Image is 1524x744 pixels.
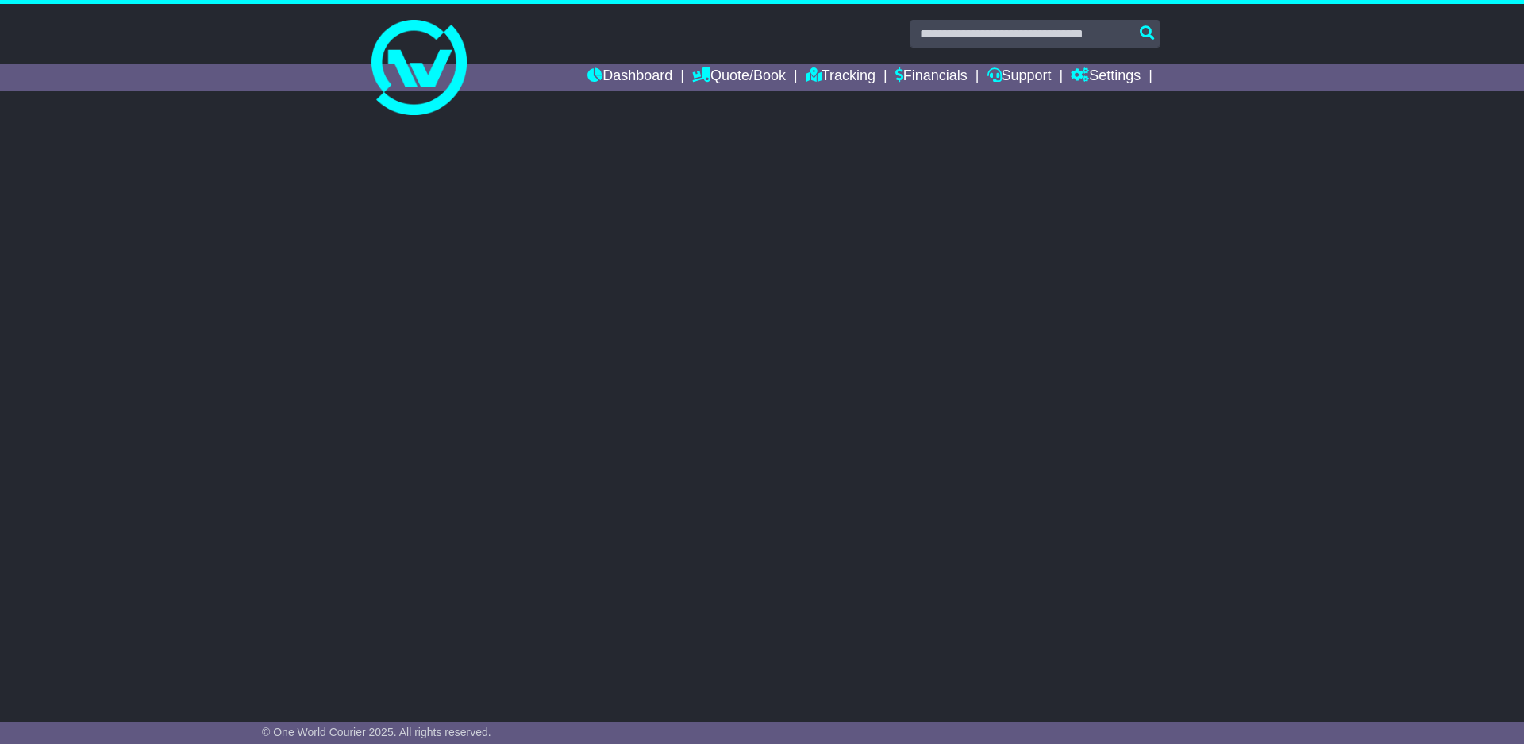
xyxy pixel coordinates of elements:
[1071,64,1141,91] a: Settings
[806,64,876,91] a: Tracking
[587,64,672,91] a: Dashboard
[987,64,1052,91] a: Support
[895,64,968,91] a: Financials
[262,726,491,738] span: © One World Courier 2025. All rights reserved.
[692,64,786,91] a: Quote/Book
